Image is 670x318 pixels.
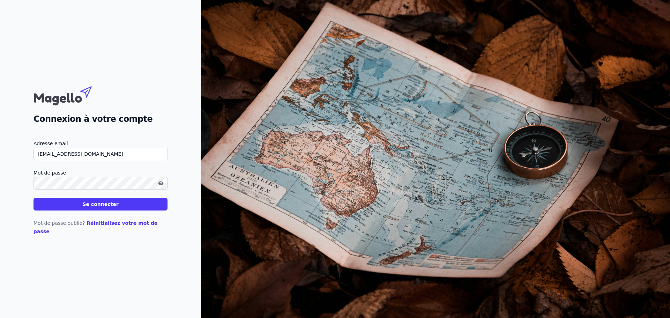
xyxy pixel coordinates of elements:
h2: Connexion à votre compte [33,113,167,125]
a: Réinitialisez votre mot de passe [33,220,158,234]
img: Magello [33,83,107,107]
label: Mot de passe [33,169,167,177]
p: Mot de passe oublié? [33,219,167,236]
label: Adresse email [33,139,167,148]
button: Se connecter [33,198,167,210]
